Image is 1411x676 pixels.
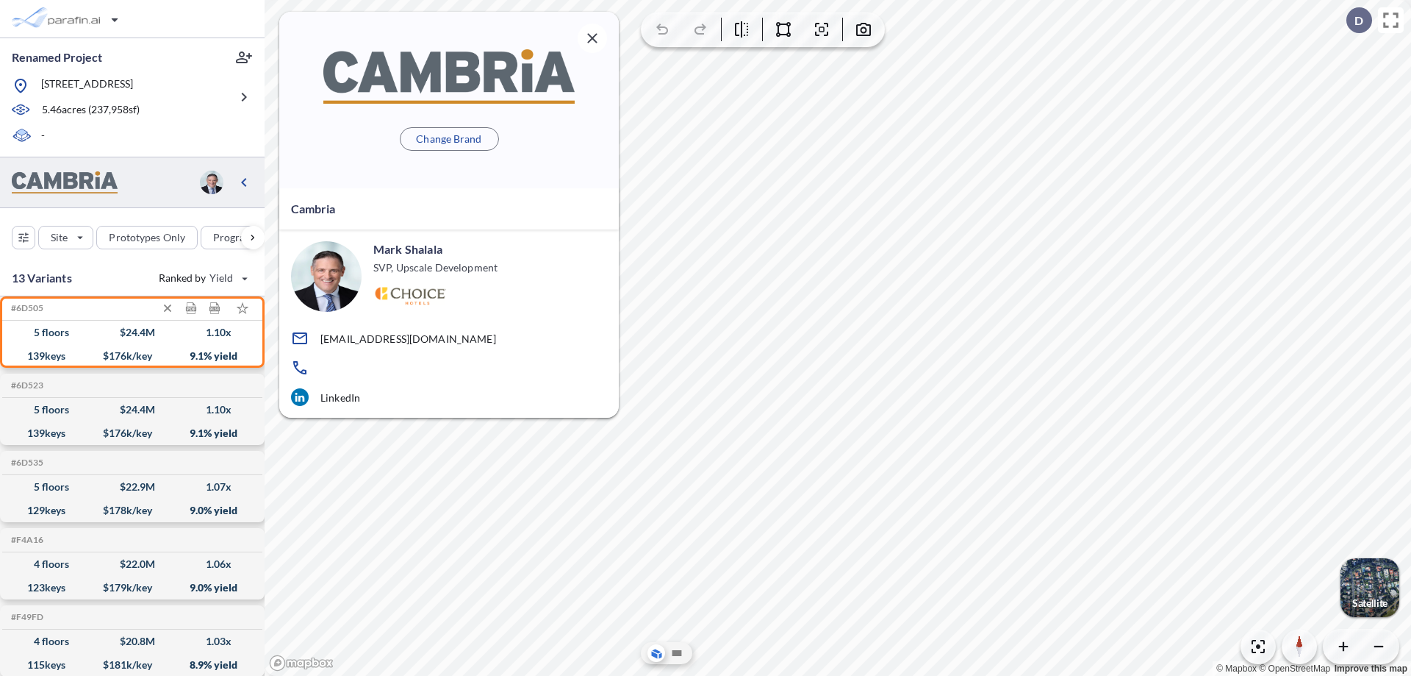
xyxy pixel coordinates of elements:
button: Prototypes Only [96,226,198,249]
a: [EMAIL_ADDRESS][DOMAIN_NAME] [291,330,607,347]
a: Mapbox homepage [269,655,334,672]
p: Program [213,230,254,245]
h5: Click to copy the code [8,380,43,391]
p: Mark Shalala [373,241,442,257]
img: Logo [373,287,446,305]
p: Site [51,230,68,245]
p: 13 Variants [12,269,72,287]
button: Program [201,226,280,249]
p: Renamed Project [12,49,102,65]
a: Improve this map [1335,663,1407,674]
a: LinkedIn [291,388,607,406]
h5: Click to copy the code [8,612,43,622]
h5: Click to copy the code [8,535,43,545]
button: Change Brand [400,127,499,151]
span: Yield [209,271,234,285]
a: OpenStreetMap [1259,663,1330,674]
p: D [1354,14,1363,27]
p: 5.46 acres ( 237,958 sf) [42,102,140,118]
p: SVP, Upscale Development [373,260,498,275]
p: Change Brand [416,132,481,146]
img: user logo [291,241,362,312]
p: Cambria [291,200,335,218]
p: Satellite [1352,597,1387,609]
img: BrandImage [12,171,118,194]
h5: Click to copy the code [8,458,43,468]
img: user logo [200,171,223,194]
button: Site [38,226,93,249]
button: Aerial View [647,644,665,662]
p: Prototypes Only [109,230,185,245]
button: Site Plan [668,644,686,662]
p: - [41,128,45,145]
p: [STREET_ADDRESS] [41,77,133,95]
h5: Click to copy the code [8,303,43,313]
a: Mapbox [1216,663,1257,674]
img: BrandImage [323,49,575,103]
button: Ranked by Yield [147,266,257,290]
p: LinkedIn [320,391,360,404]
p: [EMAIL_ADDRESS][DOMAIN_NAME] [320,332,496,345]
img: Switcher Image [1340,558,1399,617]
button: Switcher ImageSatellite [1340,558,1399,617]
